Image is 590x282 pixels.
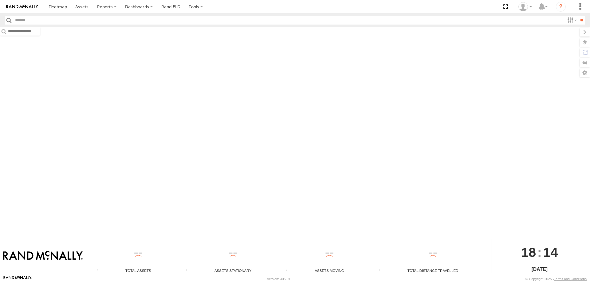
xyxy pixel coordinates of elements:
a: Terms and Conditions [554,277,587,281]
i: ? [556,2,566,12]
div: Total number of assets current in transit. [284,268,293,273]
div: Assets Moving [284,268,374,273]
div: Total number of Enabled Assets [95,268,104,273]
div: Assets Stationary [184,268,282,273]
div: Total Distance Travelled [377,268,489,273]
div: Kasey Neumann [516,2,534,11]
img: rand-logo.svg [6,5,38,9]
div: : [491,239,588,265]
span: 14 [543,239,558,265]
div: Total number of assets current stationary. [184,268,193,273]
img: Rand McNally [3,251,83,261]
div: Total Assets [95,268,182,273]
div: © Copyright 2025 - [525,277,587,281]
a: Visit our Website [3,276,32,282]
span: 18 [521,239,536,265]
label: Search Filter Options [565,16,578,25]
div: Version: 305.01 [267,277,290,281]
div: Total distance travelled by all assets within specified date range and applied filters [377,268,386,273]
label: Map Settings [580,68,590,77]
div: [DATE] [491,266,588,273]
